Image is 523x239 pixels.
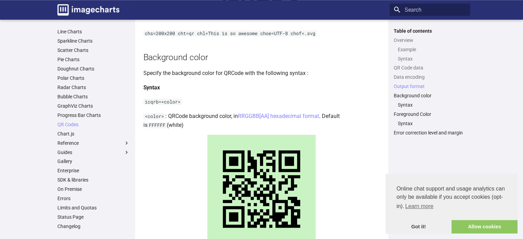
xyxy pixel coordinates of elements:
[57,75,130,81] a: Polar Charts
[143,69,380,78] p: Specify the background color for QRCode with the following syntax :
[394,46,466,62] nav: Overview
[385,174,517,233] div: cookieconsent
[143,113,165,119] code: <color>
[57,66,130,72] a: Doughnut Charts
[57,149,130,155] label: Guides
[57,47,130,53] a: Scatter Charts
[57,214,130,220] a: Status Page
[143,30,317,36] code: chs=200x200 cht=qr chl=This is so awesome choe=UTF-8 chof=.svg
[148,122,167,128] code: FFFFFF
[390,28,470,136] nav: Table of contents
[394,93,466,99] a: Background color
[394,74,466,80] a: Data encoding
[143,83,380,92] h4: Syntax
[143,112,380,129] p: : QRCode background color, in . Default is (white)
[57,195,130,202] a: Errors
[57,177,130,183] a: SDK & libraries
[57,29,130,35] a: Line Charts
[238,113,319,119] a: RRGGBB[AA] hexadecimal format
[57,121,130,128] a: QR Codes
[57,4,119,15] img: logo
[385,220,451,234] a: dismiss cookie message
[57,112,130,118] a: Progress Bar Charts
[57,167,130,174] a: Enterprise
[398,102,466,108] a: Syntax
[398,56,466,62] a: Syntax
[57,56,130,63] a: Pie Charts
[57,38,130,44] a: Sparkline Charts
[57,140,130,146] label: Reference
[398,120,466,127] a: Syntax
[394,130,466,136] a: Error correction level and margin
[394,111,466,117] a: Foreground Color
[143,51,380,63] h2: Background color
[55,1,122,18] a: Image-Charts documentation
[394,83,466,89] a: Output format
[143,99,182,105] code: icqrb=<color>
[404,201,434,211] a: learn more about cookies
[57,131,130,137] a: Chart.js
[57,94,130,100] a: Bubble Charts
[394,65,466,71] a: QR Code data
[57,158,130,164] a: Gallery
[57,84,130,90] a: Radar Charts
[57,103,130,109] a: GraphViz Charts
[394,37,466,43] a: Overview
[390,3,470,16] input: Search
[57,205,130,211] a: Limits and Quotas
[57,186,130,192] a: On Premise
[451,220,517,234] a: allow cookies
[396,185,506,211] span: Online chat support and usage analytics can only be available if you accept cookies (opt-in).
[394,102,466,108] nav: Background color
[390,28,470,34] label: Table of contents
[398,46,466,53] a: Example
[57,223,130,229] a: Changelog
[394,120,466,127] nav: Foreground Color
